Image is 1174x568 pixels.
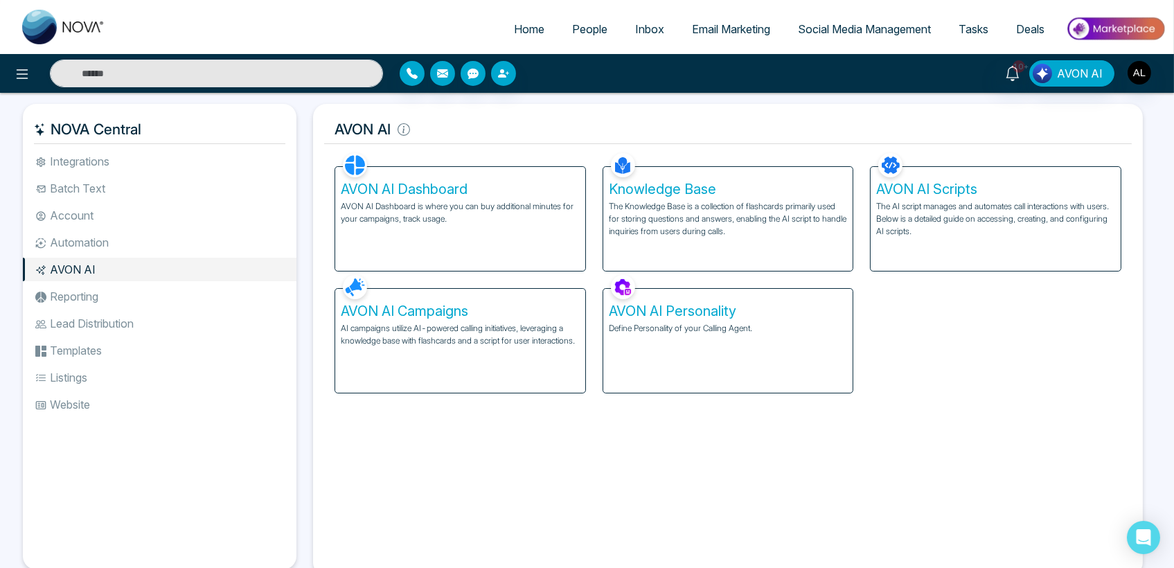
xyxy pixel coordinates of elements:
p: The Knowledge Base is a collection of flashcards primarily used for storing questions and answers... [609,200,848,238]
li: Templates [23,339,296,362]
a: Home [500,16,558,42]
img: AVON AI Scripts [878,153,902,177]
a: People [558,16,621,42]
a: Social Media Management [784,16,945,42]
div: Open Intercom Messenger [1127,521,1160,554]
li: Batch Text [23,177,296,200]
li: Listings [23,366,296,389]
h5: AVON AI Campaigns [341,303,580,319]
h5: Knowledge Base [609,181,848,197]
a: 10+ [996,60,1029,85]
p: Define Personality of your Calling Agent. [609,322,848,335]
li: Website [23,393,296,416]
a: Email Marketing [678,16,784,42]
img: User Avatar [1128,61,1151,85]
li: Reporting [23,285,296,308]
span: Inbox [635,22,664,36]
span: Home [514,22,544,36]
li: AVON AI [23,258,296,281]
img: Nova CRM Logo [22,10,105,44]
span: Email Marketing [692,22,770,36]
span: AVON AI [1057,65,1103,82]
span: Tasks [959,22,988,36]
span: 10+ [1013,60,1025,73]
img: Market-place.gif [1065,13,1166,44]
h5: AVON AI Dashboard [341,181,580,197]
li: Automation [23,231,296,254]
h5: AVON AI Personality [609,303,848,319]
img: Lead Flow [1033,64,1052,83]
h5: AVON AI [324,115,1132,144]
img: AVON AI Dashboard [343,153,367,177]
a: Inbox [621,16,678,42]
li: Account [23,204,296,227]
a: Tasks [945,16,1002,42]
a: Deals [1002,16,1058,42]
p: AI campaigns utilize AI-powered calling initiatives, leveraging a knowledge base with flashcards ... [341,322,580,347]
img: AVON AI Personality [611,275,635,299]
span: People [572,22,607,36]
span: Deals [1016,22,1044,36]
p: AVON AI Dashboard is where you can buy additional minutes for your campaigns, track usage. [341,200,580,225]
img: AVON AI Campaigns [343,275,367,299]
img: Knowledge Base [611,153,635,177]
li: Lead Distribution [23,312,296,335]
button: AVON AI [1029,60,1114,87]
span: Social Media Management [798,22,931,36]
h5: NOVA Central [34,115,285,144]
li: Integrations [23,150,296,173]
h5: AVON AI Scripts [876,181,1115,197]
p: The AI script manages and automates call interactions with users. Below is a detailed guide on ac... [876,200,1115,238]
